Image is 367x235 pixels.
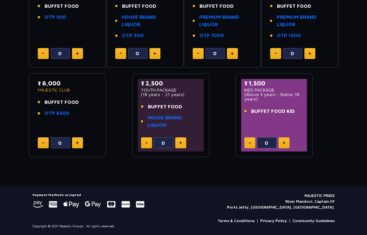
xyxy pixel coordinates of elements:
[251,108,295,115] span: BUFFET FOOD KID
[292,218,335,224] a: Community Guidelines
[45,14,66,21] a: OTP 500
[199,3,234,10] span: BUFFET FOOD
[249,142,251,143] img: minus
[33,224,115,229] p: Copyright © 2021 Majestic Groups . All rights reserved.
[45,110,69,117] a: OTP 6500
[231,52,234,55] img: plus
[76,52,79,55] img: plus
[38,79,97,88] p: ₹ 6,000
[146,142,148,143] img: minus
[42,142,44,143] img: minus
[45,3,79,10] span: BUFFET FOOD
[244,92,304,101] p: (Above 4 years - Below 18 years)
[244,88,304,92] p: KIDS PACKAGE
[38,88,97,92] p: MAJESTIC CLUB
[153,52,156,55] img: plus
[277,14,330,28] a: PREMIUM BRAND LIQUOR
[148,103,182,111] span: BUFFET FOOD
[218,218,255,224] a: Terms & Conditions
[141,88,200,92] p: YOUTH PACKAGE
[141,92,200,97] p: (18 years - 21 years)
[227,193,335,210] p: MAJESTIC PRIDE River Mandovi, Captain Of Ports Jetty, [GEOGRAPHIC_DATA], [GEOGRAPHIC_DATA].
[141,79,200,88] p: ₹ 2,500
[33,193,144,197] h5: Payment Methods accepted
[122,14,174,28] a: HOUSE BRAND LIQUOR
[122,3,156,10] span: BUFFET FOOD
[275,53,277,54] img: minus
[244,79,304,88] p: ₹ 1,500
[308,52,311,55] img: plus
[197,53,199,54] img: minus
[199,32,224,39] a: OTP 1000
[277,3,311,10] span: BUFFET FOOD
[260,218,287,224] a: Privacy Policy
[179,141,182,144] img: plus
[277,32,301,39] a: OTP 1500
[42,53,44,54] img: minus
[199,14,252,28] a: PREMIUM BRAND LIQUOR
[45,99,79,106] span: BUFFET FOOD
[122,32,144,39] a: OTP 500
[120,53,122,54] img: minus
[282,141,285,144] img: plus
[76,141,79,144] img: plus
[148,114,200,129] a: HOUSE BRAND LIQUOR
